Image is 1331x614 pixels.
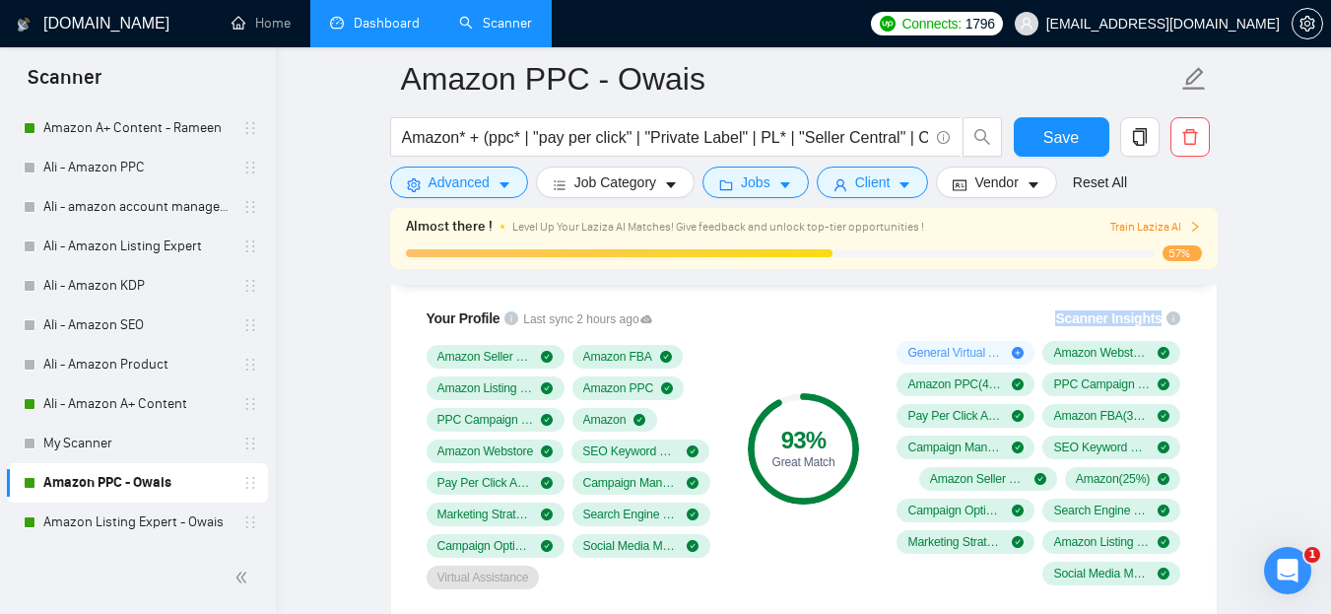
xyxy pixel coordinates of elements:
span: check-circle [660,351,672,363]
span: check-circle [541,477,553,489]
span: Jobs [741,171,770,193]
span: check-circle [687,509,699,520]
span: Last sync 2 hours ago [523,310,652,329]
span: Amazon Seller Central ( 25 %) [930,471,1027,487]
button: search [963,117,1002,157]
span: check-circle [541,540,553,552]
span: caret-down [898,177,911,192]
span: info-circle [504,311,518,325]
button: userClientcaret-down [817,167,929,198]
span: Campaign Optimization [437,538,534,554]
span: Connects: [901,13,961,34]
span: check-circle [541,445,553,457]
a: Ali - Amazon SEO [43,306,231,345]
a: homeHome [232,15,291,32]
input: Scanner name... [401,54,1177,103]
iframe: Intercom live chat [1264,547,1311,594]
span: Advanced [429,171,490,193]
span: delete [1171,128,1209,146]
a: Amazon Listing Expert - Owais [43,503,231,542]
span: Campaign Management ( 34 %) [907,440,1004,455]
span: check-circle [1012,378,1024,390]
span: holder [242,120,258,136]
span: check-circle [1012,410,1024,422]
a: Amazon A+ Content - Rameen [43,108,231,148]
a: dashboardDashboard [330,15,420,32]
a: My Scanner [43,424,231,463]
span: check-circle [1158,347,1169,359]
span: folder [719,177,733,192]
span: double-left [234,568,254,587]
span: Amazon Listing Optimization [437,380,534,396]
button: folderJobscaret-down [702,167,809,198]
span: Amazon [583,412,627,428]
button: settingAdvancedcaret-down [390,167,528,198]
span: holder [242,357,258,373]
span: Amazon PPC ( 44 %) [907,376,1004,392]
span: bars [553,177,566,192]
span: check-circle [687,445,699,457]
div: 93 % [748,429,859,452]
a: Ali - amazon account management [43,187,231,227]
button: setting [1292,8,1323,39]
button: delete [1170,117,1210,157]
span: check-circle [1158,378,1169,390]
span: holder [242,199,258,215]
span: info-circle [937,131,950,144]
span: check-circle [1158,473,1169,485]
span: holder [242,239,258,254]
span: check-circle [687,540,699,552]
span: 1796 [965,13,995,34]
div: Great Match [748,456,859,468]
span: check-circle [687,477,699,489]
img: upwork-logo.png [880,16,896,32]
span: plus-circle [1012,347,1024,359]
span: holder [242,514,258,530]
span: Search Engine Optimization [583,507,680,522]
span: user [1020,17,1033,31]
span: Save [1043,125,1079,150]
span: user [833,177,847,192]
span: check-circle [1158,410,1169,422]
span: Campaign Optimization ( 20 %) [907,503,1004,518]
span: Amazon Webstore [437,443,534,459]
span: idcard [953,177,966,192]
span: check-circle [1012,442,1024,453]
span: Amazon Webstore ( 46 %) [1053,345,1150,361]
span: check-circle [541,509,553,520]
span: caret-down [1027,177,1040,192]
span: search [964,128,1001,146]
span: Social Media Marketing ( 11 %) [1053,566,1150,581]
span: holder [242,436,258,451]
a: searchScanner [459,15,532,32]
a: Reset All [1073,171,1127,193]
span: check-circle [1158,568,1169,580]
span: check-circle [541,382,553,394]
span: copy [1121,128,1159,146]
button: Train Laziza AI [1110,218,1201,237]
span: Pay Per Click Advertising [437,475,534,491]
span: check-circle [633,414,645,426]
span: Amazon FBA [583,349,652,365]
span: Vendor [974,171,1018,193]
span: General Virtual Assistance ( 10 %) [907,345,1004,361]
span: Amazon Listing Optimization ( 12 %) [1053,534,1150,550]
span: SEO Keyword Research ( 30 %) [1053,440,1150,455]
span: Marketing Strategy [437,507,534,522]
span: setting [407,177,421,192]
span: Social Media Marketing [583,538,680,554]
a: Ali - Amazon Product [43,345,231,384]
a: Ali - Amazon KDP [43,266,231,306]
span: Client [855,171,891,193]
span: Pay Per Click Advertising ( 36 %) [907,408,1004,424]
span: holder [242,160,258,175]
span: check-circle [541,414,553,426]
span: 1 [1304,547,1320,563]
span: Your Profile [427,310,500,326]
span: caret-down [778,177,792,192]
a: Ali - Amazon A+ Content [43,384,231,424]
span: caret-down [498,177,511,192]
span: holder [242,317,258,333]
span: Virtual Assistance [437,570,529,585]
